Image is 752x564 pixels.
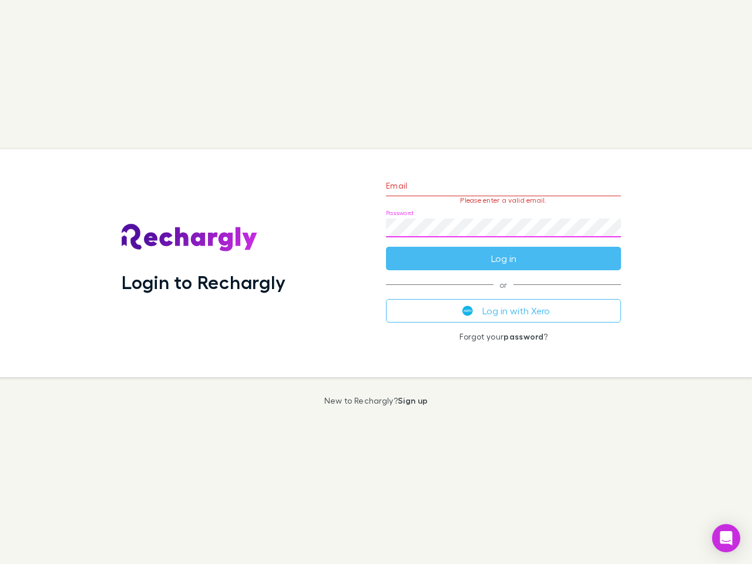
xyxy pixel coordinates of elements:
[386,332,621,341] p: Forgot your ?
[398,395,428,405] a: Sign up
[386,284,621,285] span: or
[503,331,543,341] a: password
[386,209,414,217] label: Password
[122,271,286,293] h1: Login to Rechargly
[386,196,621,204] p: Please enter a valid email.
[386,299,621,323] button: Log in with Xero
[122,224,258,252] img: Rechargly's Logo
[386,247,621,270] button: Log in
[712,524,740,552] div: Open Intercom Messenger
[462,305,473,316] img: Xero's logo
[324,396,428,405] p: New to Rechargly?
